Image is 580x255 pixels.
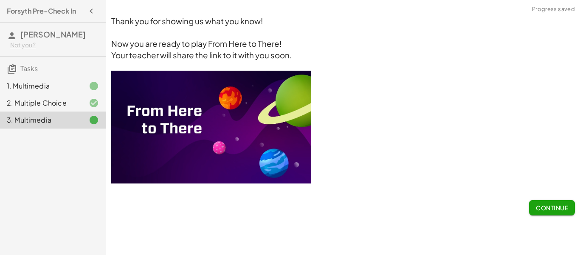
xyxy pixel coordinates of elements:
span: Now you are ready to play From Here to There! [111,39,282,49]
span: Your teacher will share the link to it with you soon. [111,50,292,60]
i: Task finished. [89,115,99,125]
span: Progress saved [532,5,575,14]
span: Tasks [20,64,38,73]
h4: Forsyth Pre-Check In [7,6,76,16]
div: Not you? [10,41,99,49]
i: Task finished. [89,81,99,91]
span: Thank you for showing us what you know! [111,16,263,26]
span: [PERSON_NAME] [20,29,86,39]
div: 3. Multimedia [7,115,75,125]
button: Continue [529,200,575,215]
div: 1. Multimedia [7,81,75,91]
div: 2. Multiple Choice [7,98,75,108]
span: Continue [536,204,568,212]
i: Task finished and correct. [89,98,99,108]
img: 0186a6281d6835875bfd5d65a1e6d29c758b852ccbe572c90b809493d3b85746.jpeg [111,71,311,183]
